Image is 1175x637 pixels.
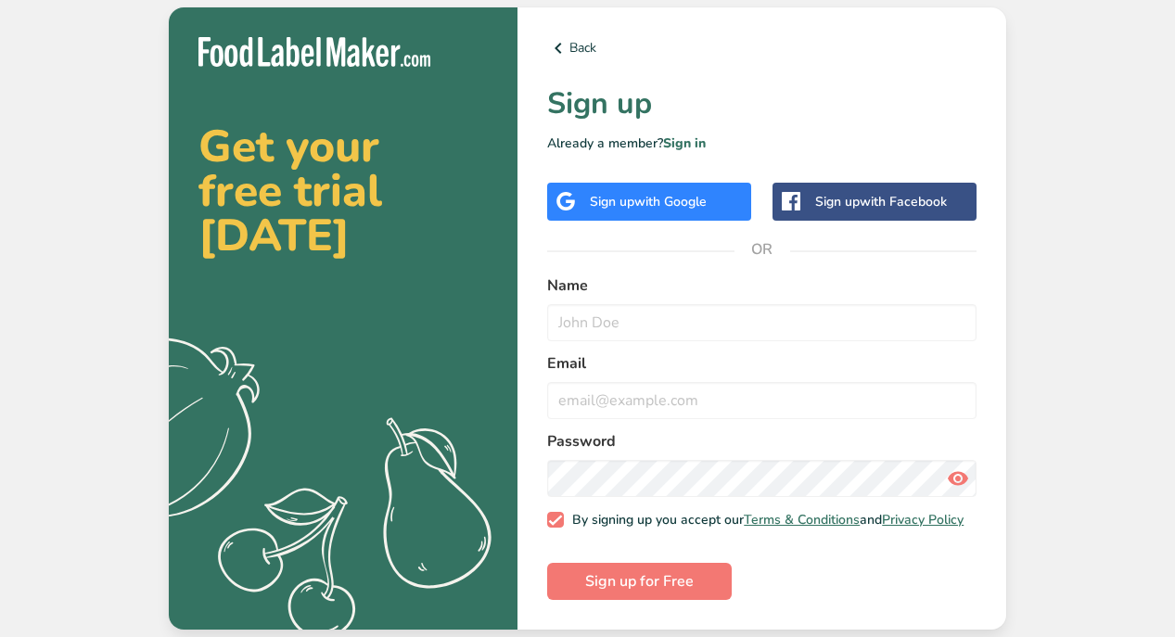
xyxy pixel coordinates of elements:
div: Sign up [815,192,947,211]
span: Sign up for Free [585,570,694,592]
span: with Facebook [860,193,947,210]
button: Sign up for Free [547,563,732,600]
h1: Sign up [547,82,977,126]
h2: Get your free trial [DATE] [198,124,488,258]
label: Name [547,274,977,297]
span: By signing up you accept our and [564,512,964,529]
input: John Doe [547,304,977,341]
label: Password [547,430,977,452]
a: Privacy Policy [882,511,964,529]
div: Sign up [590,192,707,211]
a: Back [547,37,977,59]
a: Terms & Conditions [744,511,860,529]
p: Already a member? [547,134,977,153]
a: Sign in [663,134,706,152]
span: OR [734,222,790,277]
input: email@example.com [547,382,977,419]
label: Email [547,352,977,375]
span: with Google [634,193,707,210]
img: Food Label Maker [198,37,430,68]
